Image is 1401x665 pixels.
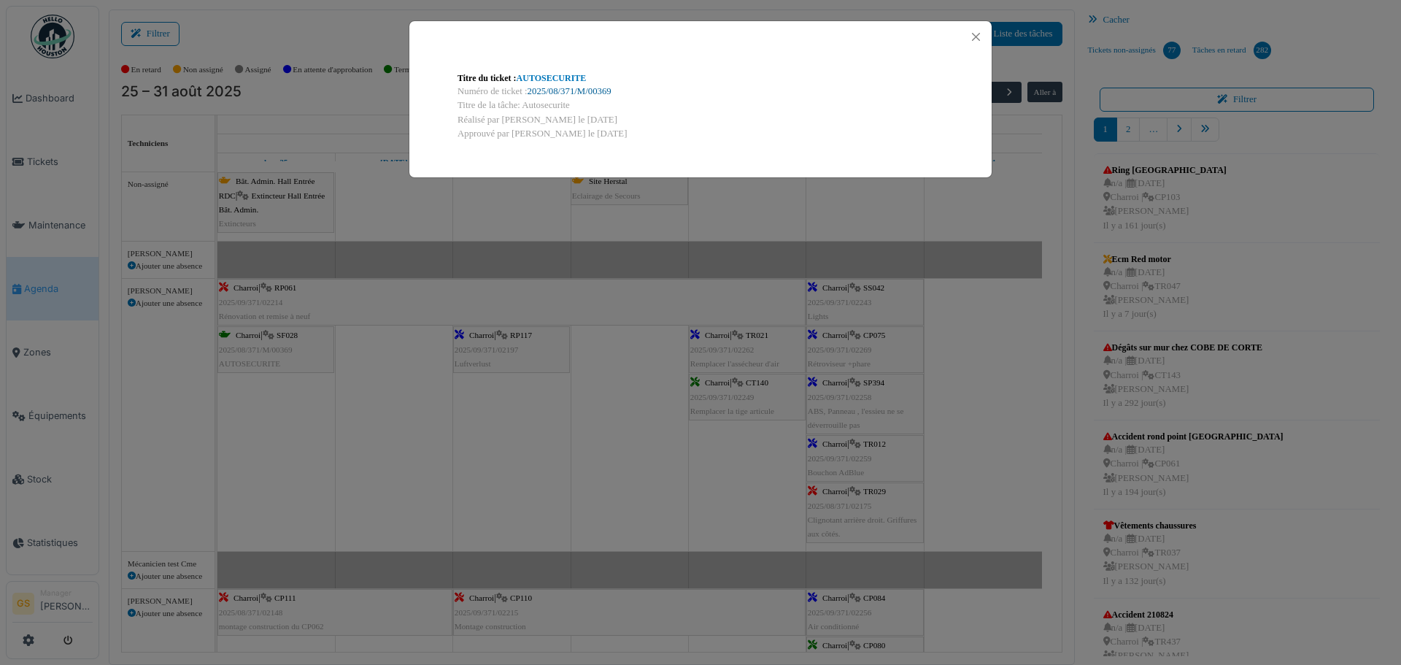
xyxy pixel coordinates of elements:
[528,86,611,96] a: 2025/08/371/M/00369
[458,72,943,85] div: Titre du ticket :
[458,113,943,127] div: Réalisé par [PERSON_NAME] le [DATE]
[966,27,986,47] button: Close
[458,85,943,99] div: Numéro de ticket :
[458,99,943,112] div: Titre de la tâche: Autosecurite
[517,73,587,83] a: AUTOSECURITE
[458,127,943,141] div: Approuvé par [PERSON_NAME] le [DATE]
